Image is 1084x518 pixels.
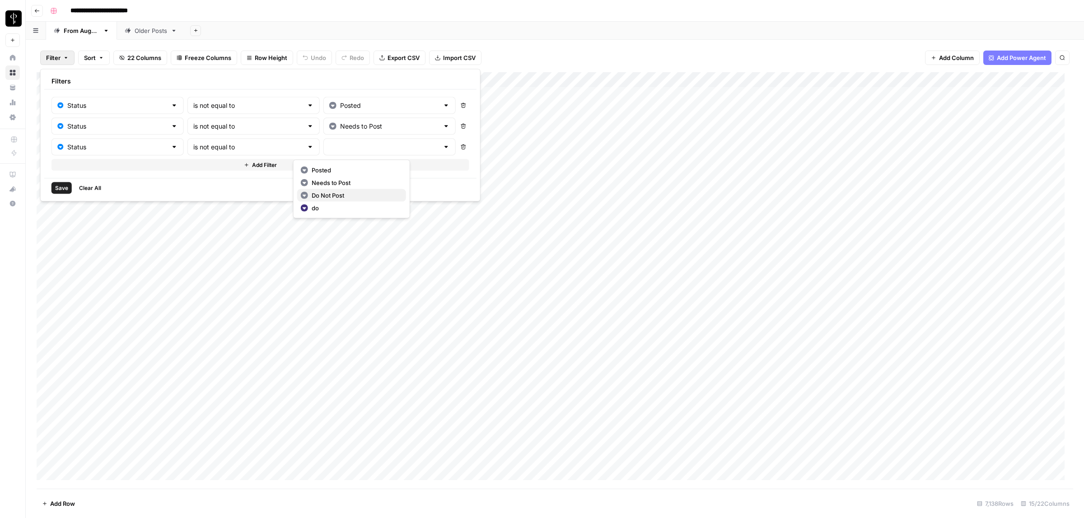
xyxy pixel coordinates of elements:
a: Usage [5,95,20,110]
input: is not equal to [193,122,303,131]
span: Add Column [939,53,974,62]
div: Older Posts [135,26,167,35]
input: Status [67,122,167,131]
a: Settings [5,110,20,125]
span: Needs to Post [312,178,399,187]
button: Add Power Agent [983,51,1051,65]
input: Needs to Post [340,122,439,131]
button: Add Column [925,51,980,65]
span: Add Filter [252,161,277,169]
a: From [DATE] [46,22,117,40]
button: Save [51,182,72,194]
a: Your Data [5,80,20,95]
button: Sort [78,51,110,65]
input: Posted [340,101,439,110]
button: Workspace: LP Production Workloads [5,7,20,30]
button: What's new? [5,182,20,196]
button: Clear All [75,182,105,194]
div: 15/22 Columns [1017,496,1073,511]
span: Clear All [79,184,101,192]
a: Older Posts [117,22,185,40]
span: Row Height [255,53,287,62]
button: Row Height [241,51,293,65]
div: From [DATE] [64,26,99,35]
span: 22 Columns [127,53,161,62]
button: Export CSV [374,51,425,65]
input: Status [67,101,167,110]
button: Add Filter [51,159,469,171]
span: Freeze Columns [185,53,231,62]
button: Add Row [37,496,80,511]
button: Import CSV [429,51,481,65]
button: Freeze Columns [171,51,237,65]
a: AirOps Academy [5,167,20,182]
input: is not equal to [193,143,303,152]
a: Home [5,51,20,65]
span: Redo [350,53,364,62]
span: Save [55,184,68,192]
div: What's new? [6,182,19,196]
input: Status [67,143,167,152]
span: Posted [312,166,399,175]
span: Filter [46,53,61,62]
div: Filter [40,69,481,202]
span: Do Not Post [312,191,399,200]
div: Filters [44,73,477,90]
input: is not equal to [193,101,303,110]
span: do [312,203,399,213]
a: Browse [5,65,20,80]
button: Redo [336,51,370,65]
span: Sort [84,53,96,62]
span: Export CSV [388,53,420,62]
button: 22 Columns [113,51,167,65]
button: Help + Support [5,196,20,211]
div: 7,138 Rows [973,496,1017,511]
span: Add Power Agent [997,53,1046,62]
span: Import CSV [443,53,476,62]
span: Add Row [50,499,75,508]
button: Filter [40,51,75,65]
span: Undo [311,53,326,62]
button: Undo [297,51,332,65]
img: LP Production Workloads Logo [5,10,22,27]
